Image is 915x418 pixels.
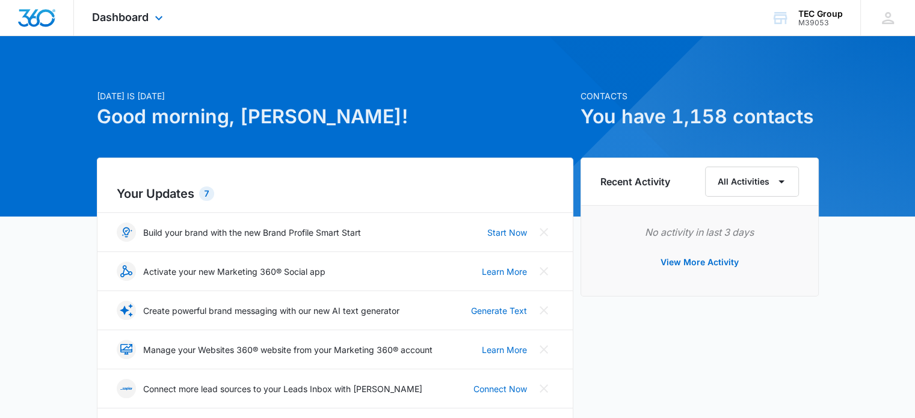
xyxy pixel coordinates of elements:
h2: Your Updates [117,185,553,203]
button: Close [534,379,553,398]
p: Contacts [581,90,819,102]
p: Build your brand with the new Brand Profile Smart Start [143,226,361,239]
h1: You have 1,158 contacts [581,102,819,131]
p: No activity in last 3 days [600,225,799,239]
button: Close [534,223,553,242]
button: All Activities [705,167,799,197]
div: account id [798,19,843,27]
a: Connect Now [473,383,527,395]
h1: Good morning, [PERSON_NAME]! [97,102,573,131]
button: Close [534,262,553,281]
button: Close [534,301,553,320]
div: account name [798,9,843,19]
span: Dashboard [92,11,149,23]
p: [DATE] is [DATE] [97,90,573,102]
p: Manage your Websites 360® website from your Marketing 360® account [143,343,433,356]
p: Activate your new Marketing 360® Social app [143,265,325,278]
div: 7 [199,186,214,201]
a: Learn More [482,265,527,278]
button: View More Activity [649,248,751,277]
a: Generate Text [471,304,527,317]
button: Close [534,340,553,359]
h6: Recent Activity [600,174,670,189]
p: Create powerful brand messaging with our new AI text generator [143,304,399,317]
a: Start Now [487,226,527,239]
a: Learn More [482,343,527,356]
p: Connect more lead sources to your Leads Inbox with [PERSON_NAME] [143,383,422,395]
